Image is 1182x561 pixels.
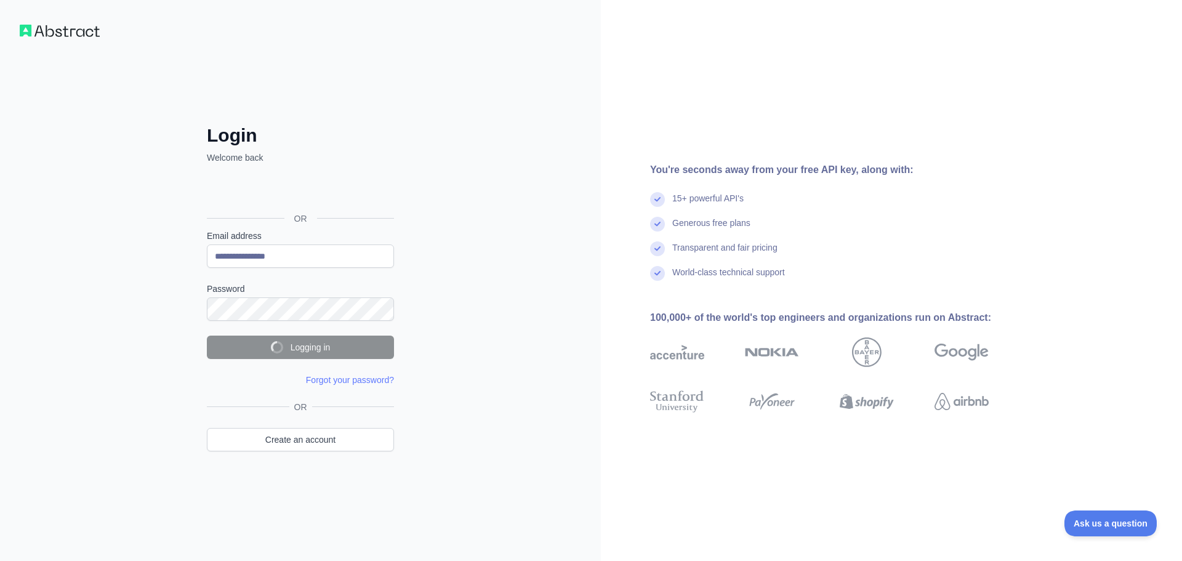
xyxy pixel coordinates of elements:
[935,388,989,415] img: airbnb
[207,230,394,242] label: Email address
[650,192,665,207] img: check mark
[672,217,750,241] div: Generous free plans
[935,337,989,367] img: google
[20,25,100,37] img: Workflow
[284,212,317,225] span: OR
[207,151,394,164] p: Welcome back
[745,337,799,367] img: nokia
[672,192,744,217] div: 15+ powerful API's
[650,241,665,256] img: check mark
[672,241,778,266] div: Transparent and fair pricing
[207,428,394,451] a: Create an account
[650,310,1028,325] div: 100,000+ of the world's top engineers and organizations run on Abstract:
[207,124,394,147] h2: Login
[852,337,882,367] img: bayer
[1064,511,1157,536] iframe: Toggle Customer Support
[650,217,665,232] img: check mark
[840,388,894,415] img: shopify
[650,163,1028,177] div: You're seconds away from your free API key, along with:
[650,388,704,415] img: stanford university
[207,336,394,359] button: Logging in
[672,266,785,291] div: World-class technical support
[207,283,394,295] label: Password
[306,375,394,385] a: Forgot your password?
[650,337,704,367] img: accenture
[650,266,665,281] img: check mark
[745,388,799,415] img: payoneer
[201,177,398,204] iframe: Botón Iniciar sesión con Google
[289,401,312,413] span: OR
